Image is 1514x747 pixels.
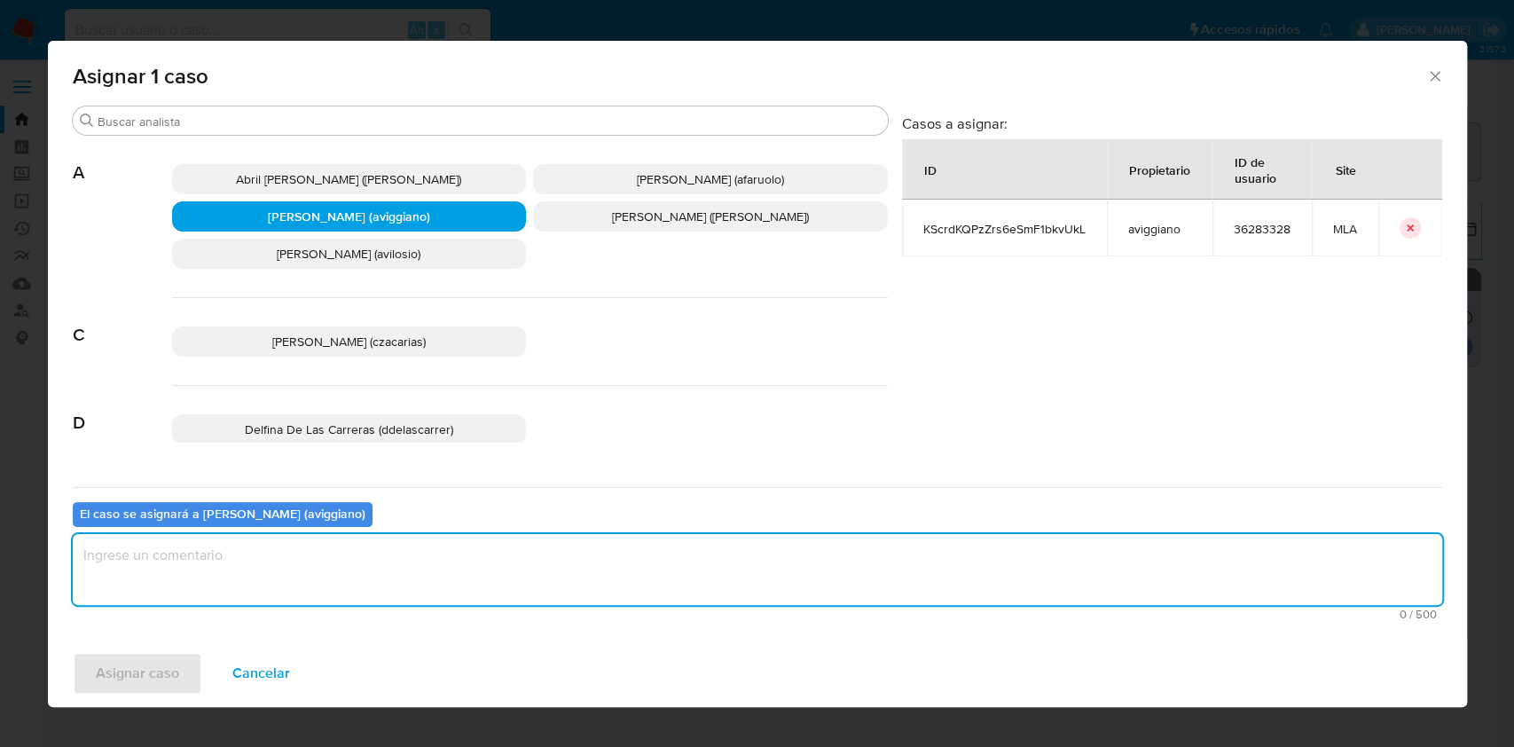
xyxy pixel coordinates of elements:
[172,201,527,232] div: [PERSON_NAME] (aviggiano)
[612,208,809,225] span: [PERSON_NAME] ([PERSON_NAME])
[1426,67,1442,83] button: Cerrar ventana
[232,654,290,693] span: Cancelar
[73,298,172,346] span: C
[1128,221,1191,237] span: aviggiano
[533,201,888,232] div: [PERSON_NAME] ([PERSON_NAME])
[637,170,784,188] span: [PERSON_NAME] (afaruolo)
[73,66,1427,87] span: Asignar 1 caso
[98,114,881,130] input: Buscar analista
[923,221,1086,237] span: KScrdKQPzZrs6eSmF1bkvUkL
[277,245,420,263] span: [PERSON_NAME] (avilosio)
[272,333,426,350] span: [PERSON_NAME] (czacarias)
[245,421,453,438] span: Delfina De Las Carreras (ddelascarrer)
[1314,148,1377,191] div: Site
[80,114,94,128] button: Buscar
[268,208,430,225] span: [PERSON_NAME] (aviggiano)
[172,164,527,194] div: Abril [PERSON_NAME] ([PERSON_NAME])
[209,652,313,695] button: Cancelar
[73,136,172,184] span: A
[172,326,527,357] div: [PERSON_NAME] (czacarias)
[78,609,1437,620] span: Máximo 500 caracteres
[236,170,461,188] span: Abril [PERSON_NAME] ([PERSON_NAME])
[1213,140,1311,199] div: ID de usuario
[48,41,1467,707] div: assign-modal
[1108,148,1212,191] div: Propietario
[1333,221,1357,237] span: MLA
[172,414,527,444] div: Delfina De Las Carreras (ddelascarrer)
[73,386,172,434] span: D
[903,148,958,191] div: ID
[533,164,888,194] div: [PERSON_NAME] (afaruolo)
[902,114,1442,132] h3: Casos a asignar:
[1400,217,1421,239] button: icon-button
[172,239,527,269] div: [PERSON_NAME] (avilosio)
[80,505,365,523] b: El caso se asignará a [PERSON_NAME] (aviggiano)
[1234,221,1290,237] span: 36283328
